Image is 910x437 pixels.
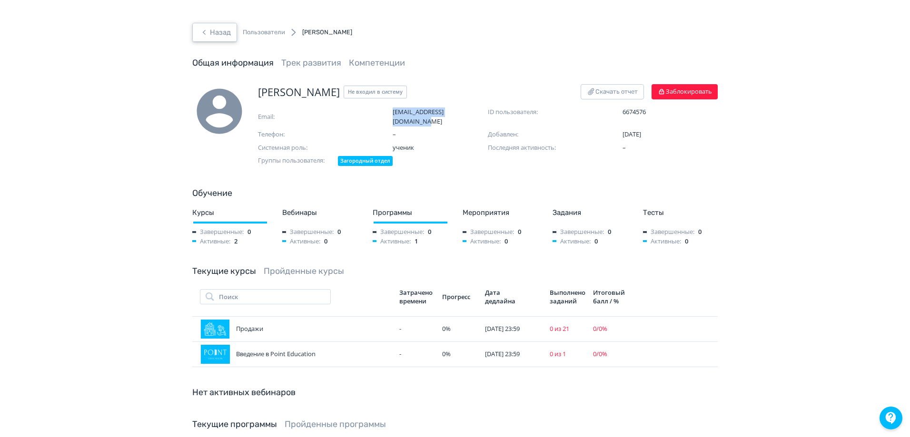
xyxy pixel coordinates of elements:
[485,324,520,333] span: [DATE] 23:59
[463,227,514,237] span: Завершенные:
[415,237,418,246] span: 1
[281,58,341,68] a: Трек развития
[282,227,334,237] span: Завершенные:
[463,237,501,246] span: Активные:
[485,350,520,358] span: [DATE] 23:59
[192,23,237,42] button: Назад
[593,324,607,333] span: 0 / 0 %
[338,156,393,166] div: Загородный отдел
[192,207,267,218] div: Курсы
[192,237,230,246] span: Активные:
[258,143,353,153] span: Системная роль:
[192,386,718,399] div: Нет активных вебинаров
[623,107,718,117] span: 6674576
[247,227,251,237] span: 0
[282,237,320,246] span: Активные:
[698,227,702,237] span: 0
[643,237,681,246] span: Активные:
[488,130,583,139] span: Добавлен:
[337,227,341,237] span: 0
[504,237,508,246] span: 0
[373,207,447,218] div: Программы
[258,112,353,122] span: Email:
[643,227,694,237] span: Завершенные:
[349,58,405,68] a: Компетенции
[553,207,627,218] div: Задания
[485,288,518,305] div: Дата дедлайна
[593,350,607,358] span: 0 / 0 %
[623,130,641,138] span: [DATE]
[643,207,718,218] div: Тесты
[463,207,537,218] div: Мероприятия
[285,419,386,429] a: Пройденные программы
[518,227,521,237] span: 0
[192,187,718,200] div: Обучение
[192,419,277,429] a: Текущие программы
[373,237,411,246] span: Активные:
[192,266,256,276] a: Текущие курсы
[264,266,344,276] a: Пройденные курсы
[258,84,340,100] span: [PERSON_NAME]
[302,29,352,36] span: [PERSON_NAME]
[258,156,334,168] span: Группы пользователя:
[344,86,407,98] span: Не входил в систему
[258,130,353,139] span: Телефон:
[399,288,435,305] div: Затрачено времени
[234,237,237,246] span: 2
[399,350,435,359] div: -
[442,324,451,333] span: 0 %
[553,227,604,237] span: Завершенные:
[652,84,718,99] button: Заблокировать
[442,350,451,358] span: 0 %
[192,227,244,237] span: Завершенные:
[550,288,585,305] div: Выполнено заданий
[488,107,583,117] span: ID пользователя:
[428,227,431,237] span: 0
[488,143,583,153] span: Последняя активность:
[553,237,591,246] span: Активные:
[393,130,488,139] span: –
[550,350,566,358] span: 0 из 1
[393,107,488,126] span: [EMAIL_ADDRESS][DOMAIN_NAME]
[594,237,598,246] span: 0
[593,288,628,305] div: Итоговый балл / %
[623,143,718,153] span: –
[192,58,274,68] a: Общая информация
[442,292,477,301] div: Прогресс
[550,324,569,333] span: 0 из 21
[685,237,688,246] span: 0
[200,320,392,339] div: Продажи
[282,207,357,218] div: Вебинары
[243,28,285,37] a: Пользователи
[399,324,435,334] div: -
[324,237,327,246] span: 0
[393,143,488,153] span: ученик
[200,345,392,364] div: Введение в Point Education
[373,227,424,237] span: Завершенные:
[608,227,611,237] span: 0
[581,84,644,99] button: Скачать отчет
